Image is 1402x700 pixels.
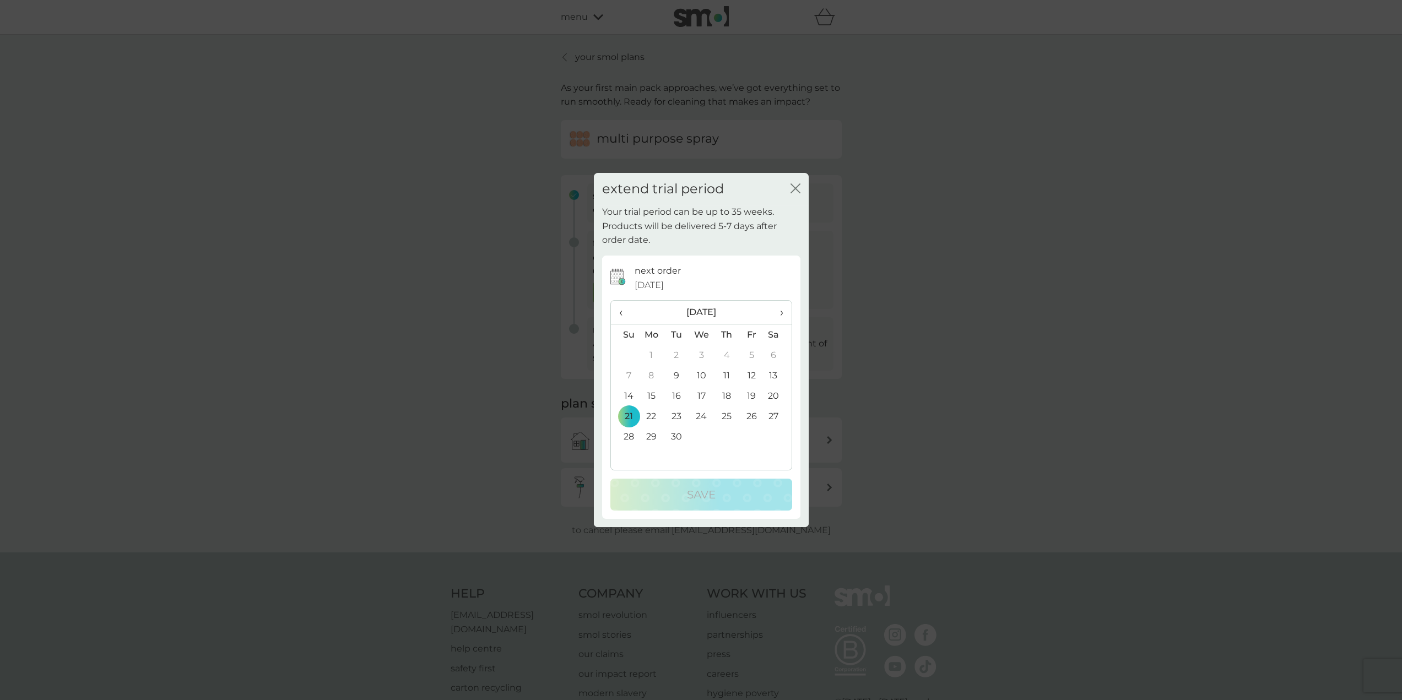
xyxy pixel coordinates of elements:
th: Tu [664,324,689,345]
td: 11 [714,365,739,386]
td: 16 [664,386,689,406]
td: 19 [739,386,764,406]
td: 25 [714,406,739,426]
th: Fr [739,324,764,345]
p: Save [687,486,716,503]
td: 4 [714,345,739,365]
td: 14 [611,386,639,406]
td: 26 [739,406,764,426]
th: Th [714,324,739,345]
td: 10 [689,365,714,386]
td: 23 [664,406,689,426]
td: 2 [664,345,689,365]
td: 22 [639,406,664,426]
td: 1 [639,345,664,365]
td: 29 [639,426,664,447]
td: 27 [764,406,791,426]
td: 6 [764,345,791,365]
td: 13 [764,365,791,386]
td: 7 [611,365,639,386]
td: 12 [739,365,764,386]
th: We [689,324,714,345]
td: 21 [611,406,639,426]
td: 17 [689,386,714,406]
td: 3 [689,345,714,365]
button: Save [610,479,792,511]
td: 28 [611,426,639,447]
h2: extend trial period [602,181,724,197]
th: Mo [639,324,664,345]
th: Sa [764,324,791,345]
td: 9 [664,365,689,386]
p: next order [635,264,681,278]
span: ‹ [619,301,631,324]
p: Your trial period can be up to 35 weeks. Products will be delivered 5-7 days after order date. [602,205,800,247]
td: 8 [639,365,664,386]
span: › [772,301,783,324]
th: Su [611,324,639,345]
td: 20 [764,386,791,406]
th: [DATE] [639,301,764,324]
span: [DATE] [635,278,664,292]
td: 18 [714,386,739,406]
button: close [791,183,800,195]
td: 24 [689,406,714,426]
td: 30 [664,426,689,447]
td: 15 [639,386,664,406]
td: 5 [739,345,764,365]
